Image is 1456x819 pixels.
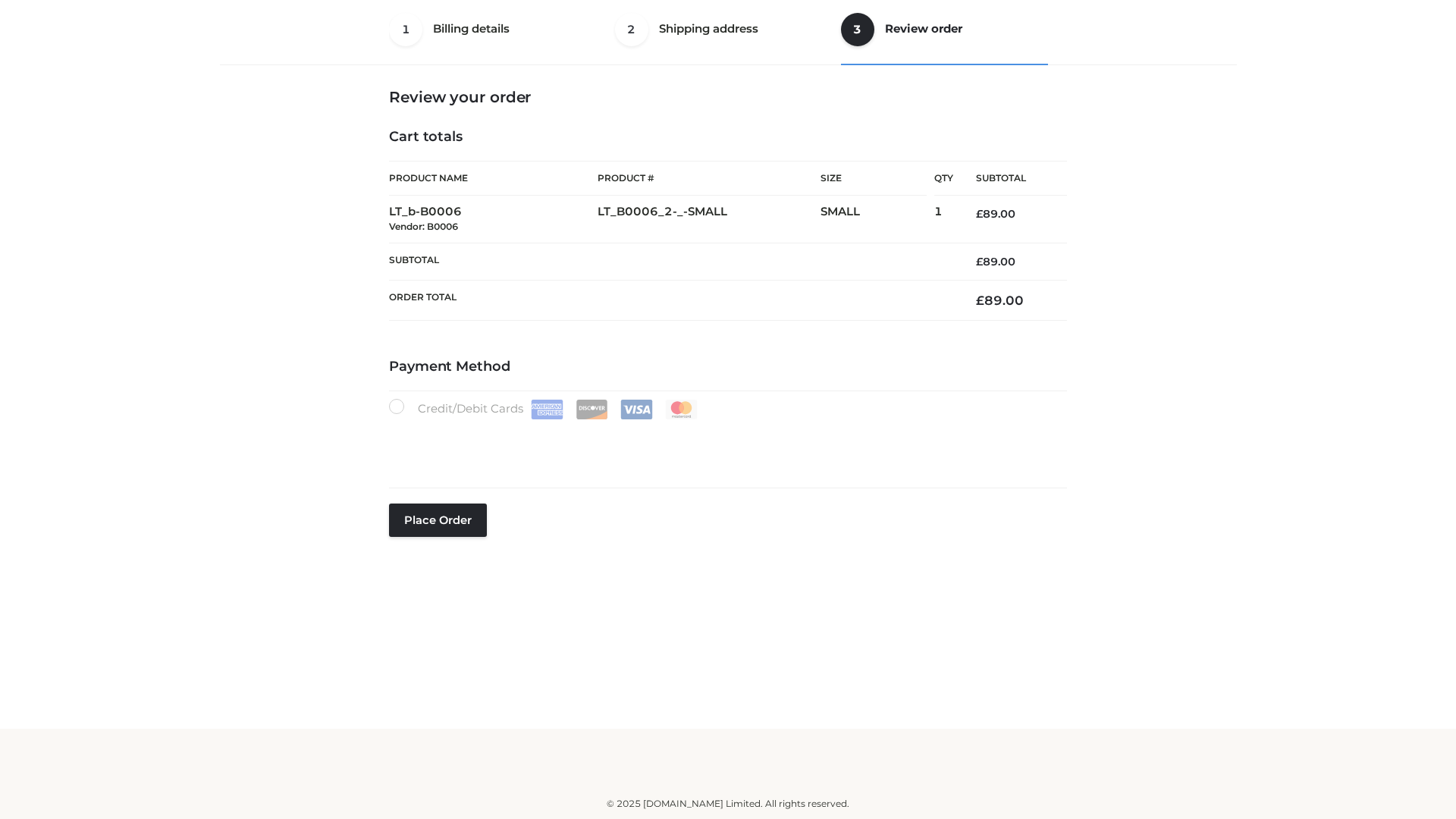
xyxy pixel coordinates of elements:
h4: Cart totals [389,129,1067,146]
span: £ [976,255,983,268]
th: Subtotal [953,162,1067,196]
td: SMALL [821,196,934,243]
th: Size [821,162,927,196]
td: LT_b-B0006 [389,196,598,243]
h4: Payment Method [389,359,1067,375]
span: £ [976,293,984,308]
img: Amex [531,400,563,419]
th: Product Name [389,161,598,196]
small: Vendor: B0006 [389,221,458,232]
td: LT_B0006_2-_-SMALL [598,196,821,243]
span: £ [976,207,983,221]
th: Product # [598,161,821,196]
div: © 2025 [DOMAIN_NAME] Limited. All rights reserved. [225,796,1231,811]
th: Qty [934,161,953,196]
bdi: 89.00 [976,255,1015,268]
iframe: Secure payment input frame [386,416,1064,472]
button: Place order [389,504,487,537]
img: Visa [620,400,653,419]
img: Discover [576,400,608,419]
label: Credit/Debit Cards [389,399,699,419]
td: 1 [934,196,953,243]
bdi: 89.00 [976,207,1015,221]
th: Order Total [389,281,953,321]
h3: Review your order [389,88,1067,106]
bdi: 89.00 [976,293,1024,308]
img: Mastercard [665,400,698,419]
th: Subtotal [389,243,953,280]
